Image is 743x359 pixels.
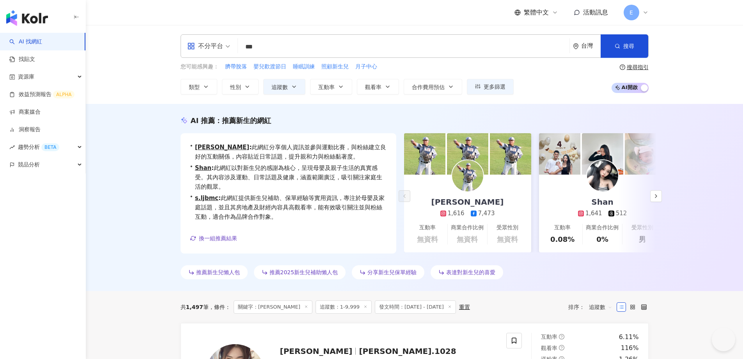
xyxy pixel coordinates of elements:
[316,300,372,314] span: 追蹤數：1-9,999
[448,209,465,218] div: 1,616
[497,234,518,244] div: 無資料
[181,304,209,310] div: 共 筆
[452,160,483,191] img: KOL Avatar
[209,304,231,310] span: 條件 ：
[222,116,271,125] span: 推薦新生的網紅
[365,84,381,90] span: 觀看率
[559,334,564,339] span: question-circle
[497,224,518,232] div: 受眾性別
[621,344,639,352] div: 116%
[573,43,579,49] span: environment
[254,63,286,71] span: 嬰兒歡渡節日
[404,79,462,95] button: 合作費用預估
[195,193,387,221] span: 此網紅提供新生兒補助、保單經驗等實用資訊，專注於母嬰及家庭話題，並且其房地產及財經內容具高觀看率，能有效吸引關注並與粉絲互動，適合作為品牌合作對象。
[195,143,387,161] span: 此網紅分享個人資訊並參與運動比賽，與粉絲建立良好的互動關係，內容貼近日常話題，提升親和力與粉絲黏著度。
[459,304,470,310] div: 重置
[253,63,287,71] button: 嬰兒歡渡節日
[457,234,478,244] div: 無資料
[225,63,247,71] button: 臍帶脫落
[412,84,445,90] span: 合作費用預估
[585,209,602,218] div: 1,641
[310,79,352,95] button: 互動率
[9,126,41,134] a: 洞察報告
[222,79,259,95] button: 性別
[367,269,417,275] span: 分享新生兒保單經驗
[478,209,495,218] div: 7,473
[190,163,387,191] div: •
[195,164,211,171] a: Shan
[623,43,634,49] span: 搜尋
[424,196,512,207] div: [PERSON_NAME]
[539,175,666,252] a: Shan1,641512互動率0.08%商業合作比例0%受眾性別男
[249,144,252,151] span: :
[9,108,41,116] a: 商案媒合
[9,55,35,63] a: 找貼文
[190,193,387,221] div: •
[41,143,59,151] div: BETA
[181,63,219,71] span: 您可能感興趣：
[404,175,531,252] a: [PERSON_NAME]1,6167,473互動率無資料商業合作比例無資料受眾性別無資料
[568,301,617,313] div: 排序：
[630,8,633,17] span: E
[187,42,195,50] span: appstore
[627,64,649,70] div: 搜尋指引
[191,116,271,125] div: AI 推薦 ：
[541,334,557,340] span: 互動率
[583,196,621,207] div: Shan
[321,63,349,71] button: 照顧新生兒
[467,79,514,95] button: 更多篩選
[541,345,557,351] span: 觀看率
[596,234,608,244] div: 0%
[293,63,315,71] span: 睡眠訓練
[524,8,549,17] span: 繁體中文
[225,63,247,71] span: 臍帶脫落
[447,133,488,175] img: post-image
[9,91,74,98] a: 效益預測報告ALPHA
[18,138,59,156] span: 趨勢分析
[554,224,571,232] div: 互動率
[9,38,42,46] a: searchAI 找網紅
[587,160,618,191] img: KOL Avatar
[359,346,456,356] span: [PERSON_NAME].1028
[419,224,436,232] div: 互動率
[6,10,48,26] img: logo
[619,333,639,341] div: 6.11%
[293,63,315,71] button: 睡眠訓練
[181,79,217,95] button: 類型
[620,64,625,70] span: question-circle
[270,269,338,275] span: 推薦2025新生兒補助懶人包
[18,156,40,173] span: 競品分析
[582,133,623,175] img: post-image
[625,133,666,175] img: post-image
[321,63,349,71] span: 照顧新生兒
[187,40,223,52] div: 不分平台
[490,133,531,175] img: post-image
[601,34,648,58] button: 搜尋
[355,63,377,71] span: 月子中心
[218,195,221,202] span: :
[484,84,505,90] span: 更多篩選
[186,304,203,310] span: 1,497
[589,301,612,313] span: 追蹤數
[230,84,241,90] span: 性別
[451,224,484,232] div: 商業合作比例
[195,195,218,202] a: s.ljbmc
[417,234,438,244] div: 無資料
[195,144,249,151] a: [PERSON_NAME]
[211,164,214,171] span: :
[631,224,653,232] div: 受眾性別
[583,9,608,16] span: 活動訊息
[263,79,305,95] button: 追蹤數
[18,68,34,86] span: 資源庫
[234,300,312,314] span: 關鍵字：[PERSON_NAME]
[404,133,445,175] img: post-image
[581,43,601,49] div: 台灣
[559,345,564,350] span: question-circle
[539,133,580,175] img: post-image
[357,79,399,95] button: 觀看率
[616,209,627,218] div: 512
[190,232,238,244] button: 換一組推薦結果
[446,269,495,275] span: 表達對新生兒的喜愛
[355,63,378,71] button: 月子中心
[199,235,237,241] span: 換一組推薦結果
